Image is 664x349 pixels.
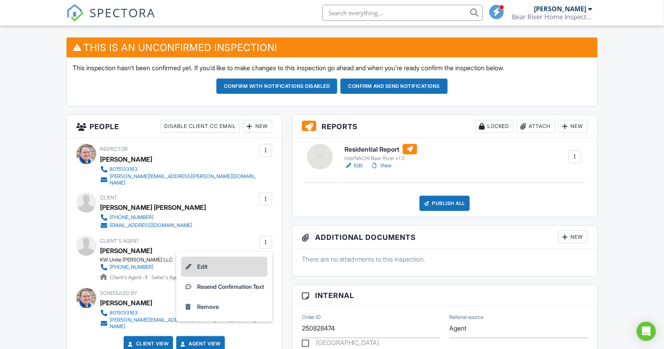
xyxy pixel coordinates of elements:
[292,285,597,306] h3: Internal
[344,144,417,154] h6: Residential Report
[420,196,470,211] div: Publish All
[100,201,206,213] div: [PERSON_NAME] [PERSON_NAME]
[475,120,513,133] div: Locked
[292,226,597,249] h3: Additional Documents
[145,274,147,280] strong: 1
[100,290,137,296] span: Scheduled By
[67,38,597,57] h3: This is an Unconfirmed Inspection!
[110,274,148,280] span: Client's Agent -
[100,165,257,173] a: 8015133163
[344,144,417,162] a: Residential Report InterNACHI Bear River v1.0
[126,340,169,348] a: Client View
[90,4,155,21] span: SPECTORA
[100,146,128,152] span: Inspector
[73,63,591,72] p: This inspection hasn't been confirmed yet. If you'd like to make changes to this inspection go ah...
[100,153,152,165] div: [PERSON_NAME]
[100,309,257,317] a: 8015133163
[110,222,192,229] div: [EMAIL_ADDRESS][DOMAIN_NAME]
[151,274,189,280] span: Seller's Agent -
[110,264,153,270] div: [PHONE_NUMBER]
[292,115,597,138] h3: Reports
[110,166,138,172] div: 8015133163
[558,120,588,133] div: New
[67,115,281,138] h3: People
[181,277,267,297] a: Resend Confirmation Text
[161,120,240,133] div: Disable Client CC Email
[344,162,363,170] a: Edit
[181,257,267,277] a: Edit
[344,155,417,162] div: InterNACHI Bear River v1.0
[110,173,257,186] div: [PERSON_NAME][EMAIL_ADDRESS][PERSON_NAME][DOMAIN_NAME]
[243,120,272,133] div: New
[110,214,153,221] div: [PHONE_NUMBER]
[100,297,152,309] div: [PERSON_NAME]
[340,79,448,94] button: Confirm and send notifications
[534,5,587,13] div: [PERSON_NAME]
[302,313,321,321] label: Order ID
[179,340,220,348] a: Agent View
[302,339,379,349] label: Clinton Territory
[517,120,555,133] div: Attach
[100,238,139,244] span: Client's Agent
[181,297,267,317] a: Remove
[637,322,656,341] div: Open Intercom Messenger
[100,221,200,229] a: [EMAIL_ADDRESS][DOMAIN_NAME]
[371,162,391,170] a: View
[66,11,155,28] a: SPECTORA
[100,257,189,263] div: KW Unite [PERSON_NAME] LLC
[66,4,84,22] img: The Best Home Inspection Software - Spectora
[100,317,257,330] a: [PERSON_NAME][EMAIL_ADDRESS][PERSON_NAME][DOMAIN_NAME]
[322,5,483,21] input: Search everything...
[216,79,338,94] button: Confirm with notifications disabled
[100,245,152,257] a: [PERSON_NAME]
[110,310,138,316] div: 8015133163
[110,317,257,330] div: [PERSON_NAME][EMAIL_ADDRESS][PERSON_NAME][DOMAIN_NAME]
[302,255,588,264] p: There are no attachments to this inspection.
[512,13,593,21] div: Bear River Home Inspections
[100,263,183,271] a: [PHONE_NUMBER]
[558,231,588,243] div: New
[100,173,257,186] a: [PERSON_NAME][EMAIL_ADDRESS][PERSON_NAME][DOMAIN_NAME]
[100,195,117,201] span: Client
[100,213,200,221] a: [PHONE_NUMBER]
[450,313,484,321] label: Referral source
